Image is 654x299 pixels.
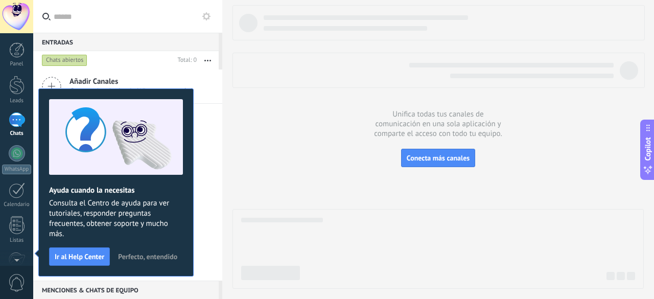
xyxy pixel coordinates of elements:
[49,247,110,266] button: Ir al Help Center
[69,86,193,96] span: Captura leads desde Whatsapp y más!
[118,253,177,260] span: Perfecto, entendido
[2,165,31,174] div: WhatsApp
[49,198,183,239] span: Consulta el Centro de ayuda para ver tutoriales, responder preguntas frecuentes, obtener soporte ...
[2,237,32,244] div: Listas
[2,130,32,137] div: Chats
[69,77,193,86] span: Añadir Canales
[2,61,32,67] div: Panel
[2,201,32,208] div: Calendario
[2,98,32,104] div: Leads
[49,186,183,195] h2: Ayuda cuando la necesitas
[407,153,470,163] span: Conecta más canales
[33,33,219,51] div: Entradas
[643,137,653,160] span: Copilot
[113,249,182,264] button: Perfecto, entendido
[401,149,475,167] button: Conecta más canales
[55,253,104,260] span: Ir al Help Center
[33,281,219,299] div: Menciones & Chats de equipo
[174,55,197,65] div: Total: 0
[42,54,87,66] div: Chats abiertos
